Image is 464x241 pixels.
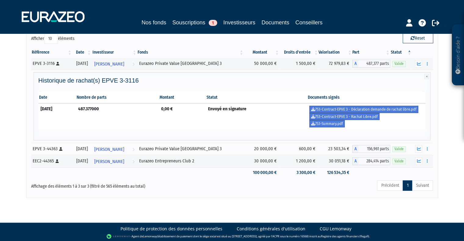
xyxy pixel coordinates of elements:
i: Voir l'investisseur [132,144,135,155]
td: 1 500,00 € [280,58,319,70]
div: [DATE] [74,60,90,67]
th: Référence : activer pour trier la colonne par ordre croissant [31,47,72,58]
td: 72 979,83 € [318,58,352,70]
td: 3 300,00 € [280,167,319,178]
div: A - Eurazeo Entrepreneurs Club 2 [352,157,390,165]
a: [PERSON_NAME] [92,143,137,155]
a: 753-Summary.pdf [309,120,345,127]
a: Politique de protection des données personnelles [120,226,222,232]
span: [PERSON_NAME] [94,144,124,155]
td: 487.377000 [76,103,159,129]
td: 50 000,00 € [244,58,280,70]
div: Eurazeo Private Value [GEOGRAPHIC_DATA] 3 [139,60,242,67]
th: Montant: activer pour trier la colonne par ordre croissant [244,47,280,58]
a: 753-Contract-EPVE 3 - Déclaration demande de rachat libre.pdf [309,106,418,113]
span: 1 [209,20,217,26]
span: [PERSON_NAME] [94,58,124,70]
td: Envoyé en signature [206,103,307,129]
a: Conseillers [295,18,322,27]
div: A - Eurazeo Private Value Europe 3 [352,145,390,153]
td: 23 503,34 € [318,143,352,155]
td: 100 000,00 € [244,167,280,178]
th: Fonds: activer pour trier la colonne par ordre croissant [137,47,244,58]
i: [Français] Personne physique [59,147,63,151]
img: 1732889491-logotype_eurazeo_blanc_rvb.png [22,11,85,22]
a: Documents [261,18,289,27]
th: Nombre de parts [76,92,159,103]
img: logo-lemonway.png [106,233,130,239]
div: Eurazeo Entrepreneurs Club 2 [139,158,242,164]
td: 20 000,00 € [244,143,280,155]
a: [PERSON_NAME] [92,58,137,70]
a: Investisseurs [223,18,255,27]
th: Statut : activer pour trier la colonne par ordre d&eacute;croissant [390,47,412,58]
td: 600,00 € [280,143,319,155]
span: 156,961 parts [358,145,390,153]
div: EPVE 3-3116 [33,60,70,67]
a: 1 [403,180,412,191]
span: [PERSON_NAME] [94,156,124,167]
a: 753-Contract-EPVE 3 - Rachat Libre.pdf [309,113,379,120]
i: [Français] Personne physique [56,159,59,163]
i: [Français] Personne physique [56,62,59,66]
h4: Historique de rachat(s) EPVE 3-3116 [38,77,426,84]
a: Conditions générales d'utilisation [237,226,305,232]
a: CGU Lemonway [320,226,351,232]
a: Lemonway [143,234,157,238]
div: Eurazeo Private Value [GEOGRAPHIC_DATA] 3 [139,146,242,152]
th: Date: activer pour trier la colonne par ordre croissant [72,47,92,58]
div: [DATE] [74,146,90,152]
button: Reset [403,34,433,43]
td: 30 051,18 € [318,155,352,167]
i: Voir l'investisseur [132,156,135,167]
a: [PERSON_NAME] [92,155,137,167]
a: Souscriptions1 [172,18,217,28]
label: Afficher éléments [31,34,74,44]
span: A [352,145,358,153]
div: EEC2-44365 [33,158,70,164]
td: 0,00 € [159,103,206,129]
td: 1 200,00 € [280,155,319,167]
div: Affichage des éléments 1 à 3 sur 3 (filtré de 565 éléments au total) [31,180,193,190]
th: Date [38,92,76,103]
td: 30 000,00 € [244,155,280,167]
a: Nos fonds [142,18,166,27]
span: Valide [392,61,406,67]
span: Valide [392,158,406,164]
span: 487,377 parts [358,60,390,68]
span: A [352,60,358,68]
div: EPVE 3-44363 [33,146,70,152]
td: 126 534,35 € [318,167,352,178]
span: 284,414 parts [358,157,390,165]
th: Montant [159,92,206,103]
th: Droits d'entrée: activer pour trier la colonne par ordre croissant [280,47,319,58]
th: Statut [206,92,307,103]
th: Valorisation: activer pour trier la colonne par ordre croissant [318,47,352,58]
th: Investisseur: activer pour trier la colonne par ordre croissant [92,47,137,58]
span: A [352,157,358,165]
td: [DATE] [38,103,76,129]
span: Valide [392,146,406,152]
div: A - Eurazeo Private Value Europe 3 [352,60,390,68]
i: Voir l'investisseur [132,58,135,70]
select: Afficheréléments [44,34,58,44]
div: - Agent de (établissement de paiement dont le siège social est situé au [STREET_ADDRESS], agréé p... [6,233,458,239]
th: Documents signés [307,92,426,103]
a: Registre des agents financiers (Regafi) [321,234,369,238]
p: Besoin d'aide ? [455,28,462,83]
th: Part: activer pour trier la colonne par ordre croissant [352,47,390,58]
div: [DATE] [74,158,90,164]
